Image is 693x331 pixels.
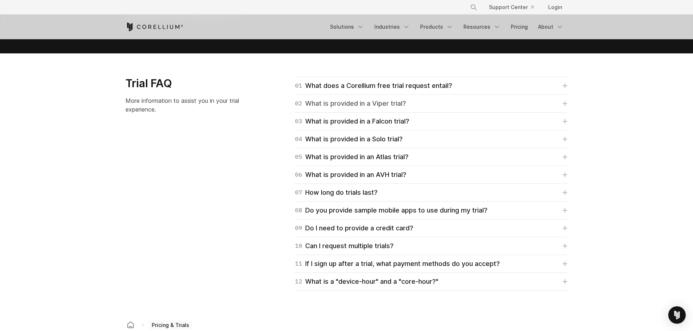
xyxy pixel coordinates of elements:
[295,152,567,162] a: 05What is provided in an Atlas trial?
[295,98,567,109] a: 02What is provided in a Viper trial?
[295,276,438,287] div: What is a "device-hour" and a "core-hour?"
[295,116,567,126] a: 03What is provided in a Falcon trial?
[295,98,406,109] div: What is provided in a Viper trial?
[295,152,302,162] span: 05
[542,1,568,14] a: Login
[461,1,568,14] div: Navigation Menu
[416,20,458,33] a: Products
[295,205,302,215] span: 08
[126,96,253,114] p: More information to assist you in your trial experience.
[295,223,302,233] span: 09
[295,116,409,126] div: What is provided in a Falcon trial?
[124,320,137,330] a: Corellium home
[295,205,567,215] a: 08Do you provide sample mobile apps to use during my trial?
[459,20,505,33] a: Resources
[326,20,568,33] div: Navigation Menu
[295,98,302,109] span: 02
[295,241,567,251] a: 10Can I request multiple trials?
[295,259,500,269] div: If I sign up after a trial, what payment methods do you accept?
[295,152,409,162] div: What is provided in an Atlas trial?
[295,134,403,144] div: What is provided in a Solo trial?
[668,306,686,324] div: Open Intercom Messenger
[295,116,302,126] span: 03
[295,259,302,269] span: 11
[534,20,568,33] a: About
[295,223,413,233] div: Do I need to provide a credit card?
[467,1,480,14] button: Search
[295,81,452,91] div: What does a Corellium free trial request entail?
[295,187,567,198] a: 07How long do trials last?
[295,223,567,233] a: 09Do I need to provide a credit card?
[126,77,253,90] h3: Trial FAQ
[483,1,539,14] a: Support Center
[295,276,567,287] a: 12What is a "device-hour" and a "core-hour?"
[295,134,567,144] a: 04What is provided in a Solo trial?
[295,276,302,287] span: 12
[295,170,567,180] a: 06What is provided in an AVH trial?
[126,23,183,31] a: Corellium Home
[149,320,192,330] span: Pricing & Trials
[295,81,302,91] span: 01
[370,20,414,33] a: Industries
[295,170,302,180] span: 06
[295,81,567,91] a: 01What does a Corellium free trial request entail?
[506,20,532,33] a: Pricing
[295,205,487,215] div: Do you provide sample mobile apps to use during my trial?
[295,241,302,251] span: 10
[295,187,378,198] div: How long do trials last?
[295,170,406,180] div: What is provided in an AVH trial?
[295,259,567,269] a: 11If I sign up after a trial, what payment methods do you accept?
[295,187,302,198] span: 07
[295,241,394,251] div: Can I request multiple trials?
[326,20,369,33] a: Solutions
[295,134,302,144] span: 04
